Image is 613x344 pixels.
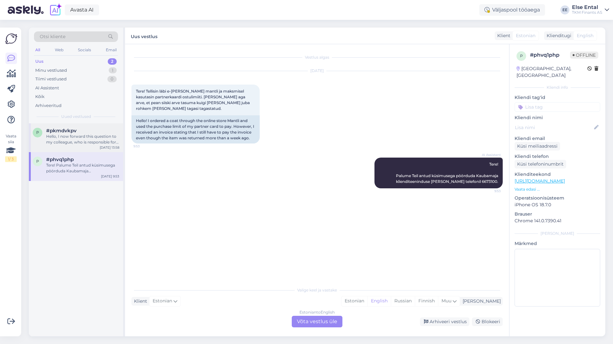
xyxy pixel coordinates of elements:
[133,144,157,149] span: 9:53
[572,5,602,10] div: Else Ental
[572,5,609,15] a: Else EntalTKM Finants AS
[572,10,602,15] div: TKM Finants AS
[420,317,469,326] div: Arhiveeri vestlus
[515,171,600,178] p: Klienditeekond
[516,32,535,39] span: Estonian
[495,32,510,39] div: Klient
[35,67,67,74] div: Minu vestlused
[131,31,157,40] label: Uus vestlus
[367,296,391,306] div: English
[107,76,117,82] div: 0
[477,152,501,157] span: AI Assistent
[515,160,566,168] div: Küsi telefoninumbrit
[5,133,17,162] div: Vaata siia
[515,142,560,151] div: Küsi meiliaadressi
[46,128,77,134] span: #pkmdvkpv
[46,157,74,162] span: #phvq1php
[108,58,117,65] div: 2
[299,309,335,315] div: Estonian to English
[54,46,65,54] div: Web
[46,162,119,174] div: Tere! Palume Teil antud küsimusega pöörduda Kaubamaja klienditeeninduse [PERSON_NAME] telefonil 6...
[515,217,600,224] p: Chrome 141.0.7390.41
[65,4,99,15] a: Avasta AI
[101,174,119,179] div: [DATE] 9:53
[40,33,65,40] span: Otsi kliente
[131,54,503,60] div: Vestlus algas
[515,240,600,247] p: Märkmed
[515,102,600,112] input: Lisa tag
[136,89,251,111] span: Tere! Tellisin läbi e-[PERSON_NAME] mantli ja maksmisel kasutasin partnerkaardi ostulimiiti. [PER...
[441,298,451,304] span: Muu
[34,46,41,54] div: All
[5,156,17,162] div: 1 / 3
[415,296,438,306] div: Finnish
[36,159,39,164] span: p
[472,317,503,326] div: Blokeeri
[46,134,119,145] div: Hello, I now forward this question to my colleague, who is responsible for this. The reply will b...
[49,3,62,17] img: explore-ai
[35,94,45,100] div: Kõik
[5,33,17,45] img: Askly Logo
[100,145,119,150] div: [DATE] 13:58
[35,76,67,82] div: Tiimi vestlused
[515,195,600,201] p: Operatsioonisüsteem
[35,85,59,91] div: AI Assistent
[515,85,600,90] div: Kliendi info
[560,5,569,14] div: EE
[520,53,523,58] span: p
[391,296,415,306] div: Russian
[515,211,600,217] p: Brauser
[77,46,92,54] div: Socials
[477,189,501,193] span: 9:53
[570,52,598,59] span: Offline
[153,298,172,305] span: Estonian
[515,124,593,131] input: Lisa nimi
[109,67,117,74] div: 1
[35,58,44,65] div: Uus
[61,114,91,119] span: Uued vestlused
[460,298,501,305] div: [PERSON_NAME]
[131,298,147,305] div: Klient
[515,94,600,101] p: Kliendi tag'id
[515,186,600,192] p: Vaata edasi ...
[515,114,600,121] p: Kliendi nimi
[515,201,600,208] p: iPhone OS 18.7.0
[131,68,503,74] div: [DATE]
[515,231,600,236] div: [PERSON_NAME]
[515,135,600,142] p: Kliendi email
[515,178,565,184] a: [URL][DOMAIN_NAME]
[544,32,571,39] div: Klienditugi
[105,46,118,54] div: Email
[515,153,600,160] p: Kliendi telefon
[35,102,62,109] div: Arhiveeritud
[516,65,587,79] div: [GEOGRAPHIC_DATA], [GEOGRAPHIC_DATA]
[479,4,545,16] div: Väljaspool tööaega
[341,296,367,306] div: Estonian
[36,130,39,135] span: p
[530,51,570,59] div: # phvq1php
[292,316,342,327] div: Võta vestlus üle
[131,115,260,143] div: Hello! I ordered a coat through the online store Mantli and used the purchase limit of my partner...
[577,32,593,39] span: English
[131,287,503,293] div: Valige keel ja vastake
